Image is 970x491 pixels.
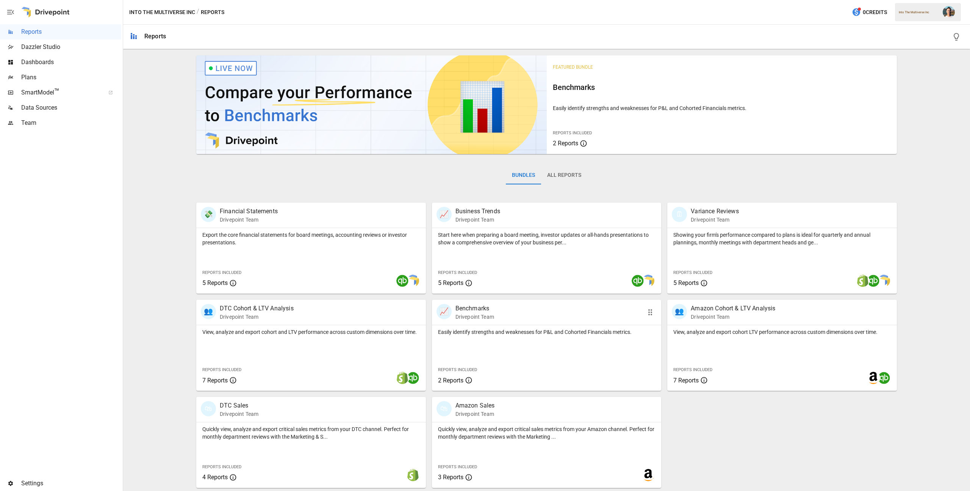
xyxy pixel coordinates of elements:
[202,474,228,481] span: 4 Reports
[407,275,419,287] img: smart model
[144,33,166,40] div: Reports
[202,328,420,336] p: View, analyze and export cohort and LTV performance across custom dimensions over time.
[455,313,494,321] p: Drivepoint Team
[553,81,891,93] h6: Benchmarks
[21,118,121,127] span: Team
[201,401,216,416] div: 🛍
[438,474,463,481] span: 3 Reports
[201,304,216,319] div: 👥
[21,479,121,488] span: Settings
[455,216,500,223] p: Drivepoint Team
[21,27,121,36] span: Reports
[438,425,656,441] p: Quickly view, analyze and export critical sales metrics from your Amazon channel. Perfect for mon...
[197,8,199,17] div: /
[438,464,477,469] span: Reports Included
[632,275,644,287] img: quickbooks
[438,328,656,336] p: Easily identify strengths and weaknesses for P&L and Cohorted Financials metrics.
[21,103,121,112] span: Data Sources
[202,270,241,275] span: Reports Included
[642,469,654,481] img: amazon
[506,166,541,184] button: Bundles
[202,464,241,469] span: Reports Included
[673,270,712,275] span: Reports Included
[553,104,891,112] p: Easily identify strengths and weaknesses for P&L and Cohorted Financials metrics.
[672,304,687,319] div: 👥
[196,55,547,154] img: video thumbnail
[220,207,278,216] p: Financial Statements
[642,275,654,287] img: smart model
[672,207,687,222] div: 🗓
[220,410,258,418] p: Drivepoint Team
[455,401,495,410] p: Amazon Sales
[202,377,228,384] span: 7 Reports
[673,328,891,336] p: View, analyze and export cohort LTV performance across custom dimensions over time.
[878,275,890,287] img: smart model
[438,377,463,384] span: 2 Reports
[21,88,100,97] span: SmartModel
[899,11,938,14] div: Into The Multiverse Inc
[202,367,241,372] span: Reports Included
[673,377,699,384] span: 7 Reports
[202,425,420,441] p: Quickly view, analyze and export critical sales metrics from your DTC channel. Perfect for monthl...
[553,65,593,70] span: Featured Bundle
[691,313,775,321] p: Drivepoint Team
[863,8,887,17] span: 0 Credits
[553,140,578,147] span: 2 Reports
[396,372,408,384] img: shopify
[455,304,494,313] p: Benchmarks
[691,207,738,216] p: Variance Reviews
[21,58,121,67] span: Dashboards
[436,304,452,319] div: 📈
[129,8,195,17] button: Into The Multiverse Inc
[673,279,699,286] span: 5 Reports
[849,5,890,19] button: 0Credits
[202,279,228,286] span: 5 Reports
[220,313,294,321] p: Drivepoint Team
[691,304,775,313] p: Amazon Cohort & LTV Analysis
[455,207,500,216] p: Business Trends
[857,275,869,287] img: shopify
[438,279,463,286] span: 5 Reports
[202,231,420,246] p: Export the core financial statements for board meetings, accounting reviews or investor presentat...
[673,367,712,372] span: Reports Included
[21,73,121,82] span: Plans
[438,231,656,246] p: Start here when preparing a board meeting, investor updates or all-hands presentations to show a ...
[220,304,294,313] p: DTC Cohort & LTV Analysis
[878,372,890,384] img: quickbooks
[438,367,477,372] span: Reports Included
[407,372,419,384] img: quickbooks
[21,42,121,52] span: Dazzler Studio
[673,231,891,246] p: Showing your firm's performance compared to plans is ideal for quarterly and annual plannings, mo...
[220,216,278,223] p: Drivepoint Team
[201,207,216,222] div: 💸
[867,372,879,384] img: amazon
[438,270,477,275] span: Reports Included
[455,410,495,418] p: Drivepoint Team
[436,401,452,416] div: 🛍
[541,166,587,184] button: All Reports
[553,131,592,135] span: Reports Included
[220,401,258,410] p: DTC Sales
[54,87,59,96] span: ™
[436,207,452,222] div: 📈
[691,216,738,223] p: Drivepoint Team
[867,275,879,287] img: quickbooks
[407,469,419,481] img: shopify
[396,275,408,287] img: quickbooks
